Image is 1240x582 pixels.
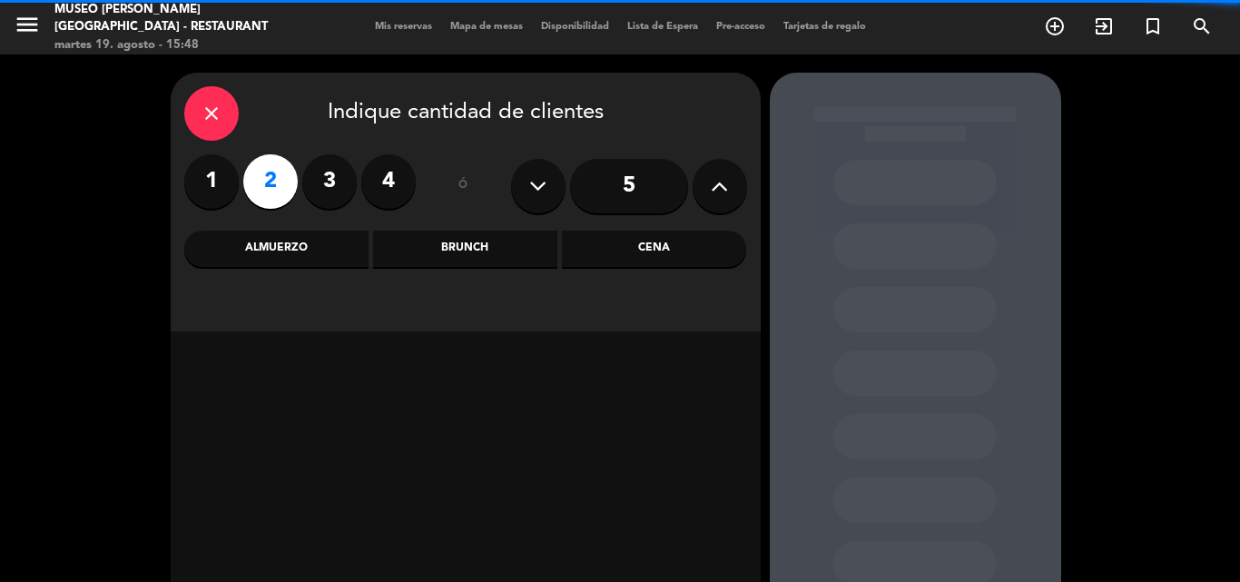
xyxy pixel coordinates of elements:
i: turned_in_not [1142,15,1164,37]
div: Almuerzo [184,231,369,267]
button: menu [14,11,41,44]
i: exit_to_app [1093,15,1115,37]
label: 4 [361,154,416,209]
div: Brunch [373,231,557,267]
i: close [201,103,222,124]
div: Museo [PERSON_NAME][GEOGRAPHIC_DATA] - Restaurant [54,1,297,36]
i: menu [14,11,41,38]
span: Lista de Espera [618,22,707,32]
label: 1 [184,154,239,209]
label: 3 [302,154,357,209]
i: search [1191,15,1213,37]
span: Pre-acceso [707,22,774,32]
div: ó [434,154,493,218]
span: Disponibilidad [532,22,618,32]
span: Mis reservas [366,22,441,32]
span: Mapa de mesas [441,22,532,32]
span: Tarjetas de regalo [774,22,875,32]
div: martes 19. agosto - 15:48 [54,36,297,54]
label: 2 [243,154,298,209]
i: add_circle_outline [1044,15,1066,37]
div: Indique cantidad de clientes [184,86,747,141]
div: Cena [562,231,746,267]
